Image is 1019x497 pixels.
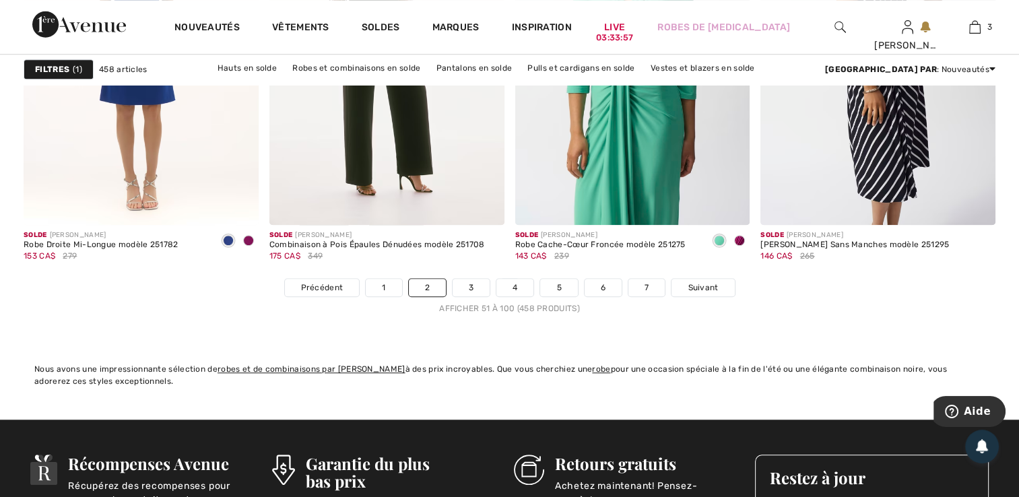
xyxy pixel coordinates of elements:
[455,77,593,94] a: Vêtements d'extérieur en solde
[709,230,729,253] div: Garden green
[596,32,633,44] div: 03:33:57
[760,231,784,239] span: Solde
[24,278,995,314] nav: Page navigation
[272,455,295,485] img: Garantie du plus bas prix
[729,230,750,253] div: Purple orchid
[306,455,474,490] h3: Garantie du plus bas prix
[24,240,178,250] div: Robe Droite Mi-Longue modèle 251782
[540,279,577,296] a: 5
[238,230,259,253] div: Purple orchid
[760,240,949,250] div: [PERSON_NAME] Sans Manches modèle 251295
[286,59,427,77] a: Robes et combinaisons en solde
[301,281,343,294] span: Précédent
[585,279,622,296] a: 6
[515,230,686,240] div: [PERSON_NAME]
[73,63,82,75] span: 1
[521,59,641,77] a: Pulls et cardigans en solde
[902,19,913,35] img: Mes infos
[35,63,69,75] strong: Filtres
[269,251,300,261] span: 175 CA$
[514,455,544,485] img: Retours gratuits
[942,19,1008,35] a: 3
[432,22,479,36] a: Marques
[430,59,519,77] a: Pantalons en solde
[515,231,539,239] span: Solde
[496,279,533,296] a: 4
[902,20,913,33] a: Se connecter
[211,59,284,77] a: Hauts en solde
[671,279,734,296] a: Suivant
[825,63,995,75] div: : Nouveautés
[453,279,490,296] a: 3
[362,22,400,36] a: Soldes
[269,231,293,239] span: Solde
[218,230,238,253] div: Royal Sapphire 163
[24,231,47,239] span: Solde
[688,281,718,294] span: Suivant
[874,38,940,53] div: [PERSON_NAME]
[554,250,569,262] span: 239
[285,279,360,296] a: Précédent
[800,250,815,262] span: 265
[834,19,846,35] img: recherche
[24,230,178,240] div: [PERSON_NAME]
[515,240,686,250] div: Robe Cache-Cœur Froncée modèle 251275
[24,302,995,314] div: Afficher 51 à 100 (458 produits)
[769,469,974,486] h3: Restez à jour
[409,279,446,296] a: 2
[63,250,77,262] span: 279
[379,77,452,94] a: Jupes en solde
[272,22,329,36] a: Vêtements
[24,251,55,261] span: 153 CA$
[174,22,240,36] a: Nouveautés
[99,63,147,75] span: 458 articles
[269,230,485,240] div: [PERSON_NAME]
[657,20,790,34] a: Robes de [MEDICAL_DATA]
[512,22,572,36] span: Inspiration
[34,363,985,387] div: Nous avons une impressionnante sélection de à des prix incroyables. Que vous cherchiez une pour u...
[644,59,762,77] a: Vestes et blazers en solde
[269,240,485,250] div: Combinaison à Pois Épaules Dénudées modèle 251708
[515,251,547,261] span: 143 CA$
[592,364,610,374] a: robe
[825,65,937,74] strong: [GEOGRAPHIC_DATA] par
[308,250,323,262] span: 349
[760,230,949,240] div: [PERSON_NAME]
[969,19,981,35] img: Mon panier
[933,396,1006,430] iframe: Ouvre un widget dans lequel vous pouvez trouver plus d’informations
[68,455,232,472] h3: Récompenses Avenue
[760,251,792,261] span: 146 CA$
[628,279,665,296] a: 7
[987,21,992,33] span: 3
[30,455,57,485] img: Récompenses Avenue
[555,455,716,472] h3: Retours gratuits
[366,279,401,296] a: 1
[32,11,126,38] img: 1ère Avenue
[218,364,405,374] a: robes et de combinaisons par [PERSON_NAME]
[604,20,625,34] a: Live03:33:57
